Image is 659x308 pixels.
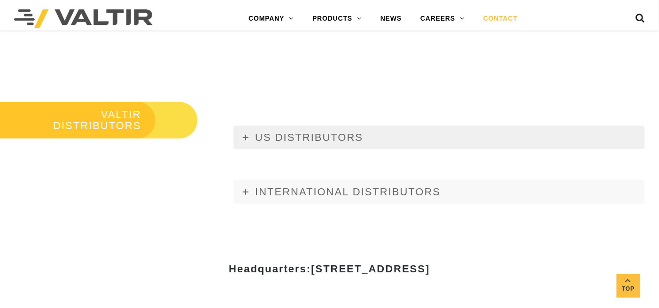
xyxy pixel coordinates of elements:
[311,263,430,275] span: [STREET_ADDRESS]
[255,131,363,143] span: US DISTRIBUTORS
[411,9,474,28] a: CAREERS
[474,9,527,28] a: CONTACT
[233,126,644,149] a: US DISTRIBUTORS
[371,9,411,28] a: NEWS
[229,263,430,275] strong: Headquarters:
[255,186,441,198] span: INTERNATIONAL DISTRIBUTORS
[14,9,153,28] img: Valtir
[617,274,640,298] a: Top
[617,284,640,294] span: Top
[303,9,371,28] a: PRODUCTS
[233,180,644,204] a: INTERNATIONAL DISTRIBUTORS
[239,9,303,28] a: COMPANY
